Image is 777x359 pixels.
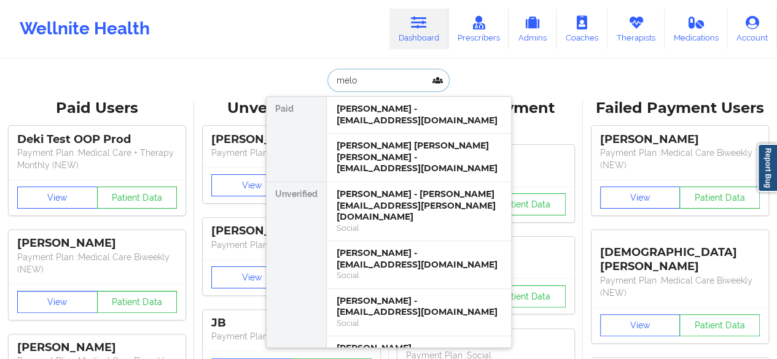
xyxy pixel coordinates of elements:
[211,174,292,196] button: View
[337,270,501,280] div: Social
[607,9,665,49] a: Therapists
[17,133,177,147] div: Deki Test OOP Prod
[17,187,98,209] button: View
[17,291,98,313] button: View
[267,97,326,182] div: Paid
[600,147,760,171] p: Payment Plan : Medical Care Biweekly (NEW)
[97,291,178,313] button: Patient Data
[9,99,185,118] div: Paid Users
[211,239,371,251] p: Payment Plan : Unmatched Plan
[757,144,777,192] a: Report Bug
[679,187,760,209] button: Patient Data
[556,9,607,49] a: Coaches
[679,314,760,336] button: Patient Data
[211,224,371,238] div: [PERSON_NAME]
[600,274,760,299] p: Payment Plan : Medical Care Biweekly (NEW)
[211,133,371,147] div: [PERSON_NAME]
[448,9,509,49] a: Prescribers
[600,133,760,147] div: [PERSON_NAME]
[509,9,556,49] a: Admins
[337,318,501,328] div: Social
[211,316,371,330] div: JB
[17,251,177,276] p: Payment Plan : Medical Care Biweekly (NEW)
[17,341,177,355] div: [PERSON_NAME]
[211,266,292,288] button: View
[727,9,777,49] a: Account
[337,223,501,233] div: Social
[485,193,566,215] button: Patient Data
[337,295,501,318] div: [PERSON_NAME] - [EMAIL_ADDRESS][DOMAIN_NAME]
[600,187,681,209] button: View
[337,103,501,126] div: [PERSON_NAME] - [EMAIL_ADDRESS][DOMAIN_NAME]
[389,9,448,49] a: Dashboard
[600,314,681,336] button: View
[665,9,728,49] a: Medications
[211,330,371,342] p: Payment Plan : Unmatched Plan
[17,236,177,250] div: [PERSON_NAME]
[485,285,566,307] button: Patient Data
[337,188,501,223] div: [PERSON_NAME] - [PERSON_NAME][EMAIL_ADDRESS][PERSON_NAME][DOMAIN_NAME]
[337,247,501,270] div: [PERSON_NAME] - [EMAIL_ADDRESS][DOMAIN_NAME]
[203,99,380,118] div: Unverified Users
[97,187,178,209] button: Patient Data
[211,147,371,159] p: Payment Plan : Unmatched Plan
[600,236,760,274] div: [DEMOGRAPHIC_DATA][PERSON_NAME]
[17,147,177,171] p: Payment Plan : Medical Care + Therapy Monthly (NEW)
[337,140,501,174] div: [PERSON_NAME] [PERSON_NAME] [PERSON_NAME] - [EMAIL_ADDRESS][DOMAIN_NAME]
[592,99,768,118] div: Failed Payment Users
